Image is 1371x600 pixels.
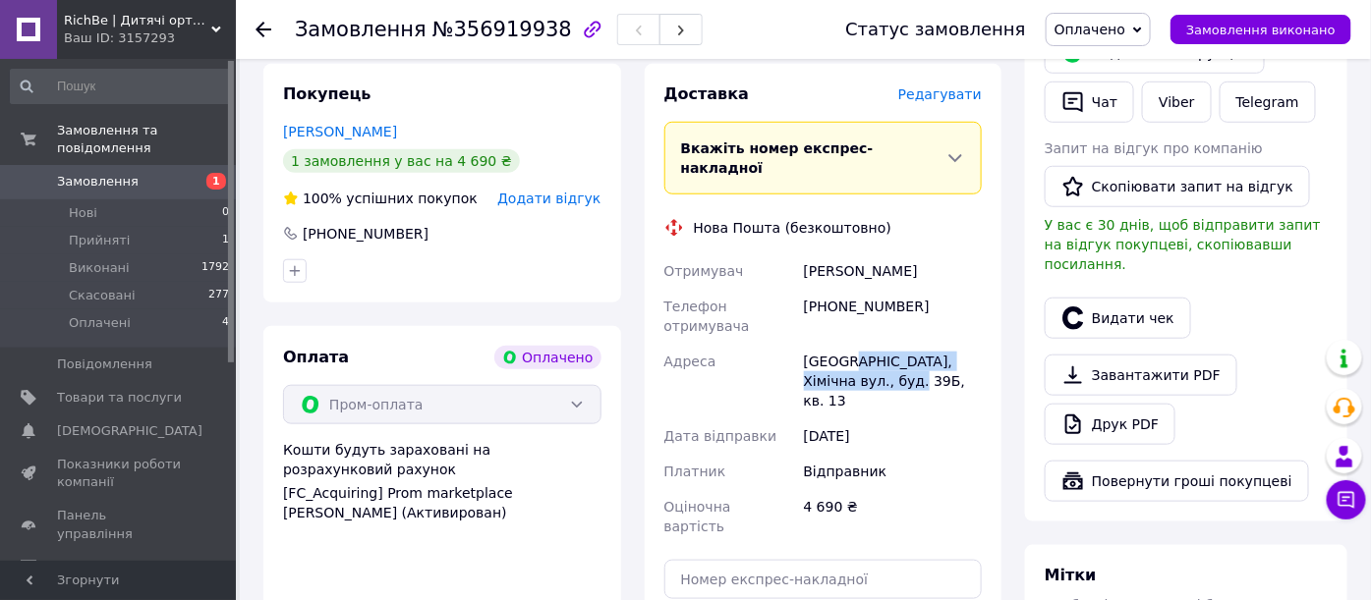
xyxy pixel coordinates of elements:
div: Ваш ID: 3157293 [64,29,236,47]
span: Оплачені [69,314,131,332]
div: Статус замовлення [845,20,1026,39]
div: [PERSON_NAME] [800,253,986,289]
span: Адреса [664,354,716,369]
a: Telegram [1220,82,1316,123]
span: Платник [664,464,726,479]
span: Виконані [69,259,130,277]
span: Редагувати [898,86,982,102]
span: Показники роботи компанії [57,456,182,491]
div: 1 замовлення у вас на 4 690 ₴ [283,149,520,173]
a: Друк PDF [1045,404,1175,445]
span: Отримувач [664,263,744,279]
input: Пошук [10,69,231,104]
a: Завантажити PDF [1045,355,1237,396]
span: Панель управління [57,507,182,542]
span: Скасовані [69,287,136,304]
div: Відправник [800,454,986,489]
span: Покупець [283,84,371,103]
span: 4 [222,314,229,332]
span: 1 [206,173,226,190]
div: Повернутися назад [256,20,271,39]
span: Вкажіть номер експрес-накладної [681,140,874,176]
span: Мітки [1045,566,1097,584]
span: 277 [208,287,229,304]
span: 1792 [201,259,229,277]
div: Кошти будуть зараховані на розрахунковий рахунок [283,440,601,522]
span: 1 [222,232,229,249]
span: Товари та послуги [57,389,182,407]
span: Відгуки [57,559,108,576]
div: успішних покупок [283,189,478,208]
span: Повідомлення [57,355,152,373]
span: Замовлення [295,18,427,41]
span: Оціночна вартість [664,499,731,534]
span: Оплачено [1055,22,1125,37]
div: [PHONE_NUMBER] [301,224,430,244]
span: Додати відгук [497,191,600,206]
span: Замовлення [57,173,139,191]
button: Замовлення виконано [1171,15,1351,44]
div: [PHONE_NUMBER] [800,289,986,344]
span: Дата відправки [664,428,777,444]
span: 0 [222,204,229,222]
span: [DEMOGRAPHIC_DATA] [57,422,202,440]
button: Чат [1045,82,1134,123]
span: №356919938 [432,18,572,41]
a: Viber [1142,82,1211,123]
span: Нові [69,204,97,222]
span: Доставка [664,84,750,103]
span: У вас є 30 днів, щоб відправити запит на відгук покупцеві, скопіювавши посилання. [1045,217,1321,272]
span: Замовлення та повідомлення [57,122,236,157]
span: Запит на відгук про компанію [1045,140,1263,156]
div: Оплачено [494,346,600,369]
div: 4 690 ₴ [800,489,986,544]
span: Телефон отримувача [664,299,750,334]
span: RichBe | Дитячі ортопедичні парти та столи, крісла та стільці [64,12,211,29]
span: Замовлення виконано [1186,23,1336,37]
a: [PERSON_NAME] [283,124,397,139]
input: Номер експрес-накладної [664,560,983,599]
div: [DATE] [800,418,986,454]
button: Видати чек [1045,298,1191,339]
div: [GEOGRAPHIC_DATA], Хімічна вул., буд. 39Б, кв. 13 [800,344,986,418]
span: Прийняті [69,232,130,249]
button: Повернути гроші покупцеві [1045,461,1309,502]
div: Нова Пошта (безкоштовно) [689,218,897,238]
div: [FC_Acquiring] Prom marketplace [PERSON_NAME] (Активирован) [283,483,601,522]
button: Чат з покупцем [1327,480,1366,519]
span: 100% [303,191,342,206]
button: Скопіювати запит на відгук [1045,166,1310,207]
span: Оплата [283,348,349,366]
